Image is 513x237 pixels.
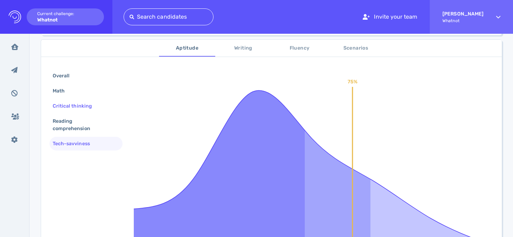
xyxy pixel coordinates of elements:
span: Writing [219,44,267,53]
div: Critical thinking [51,101,100,111]
span: Fluency [276,44,323,53]
span: Aptitude [163,44,211,53]
div: Reading comprehension [51,116,115,134]
div: Tech-savviness [51,139,98,149]
span: Whatnot [442,18,484,23]
strong: [PERSON_NAME] [442,11,484,17]
span: Scenarios [332,44,380,53]
div: Overall [51,71,78,81]
div: Math [51,86,73,96]
text: 75% [348,79,357,85]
